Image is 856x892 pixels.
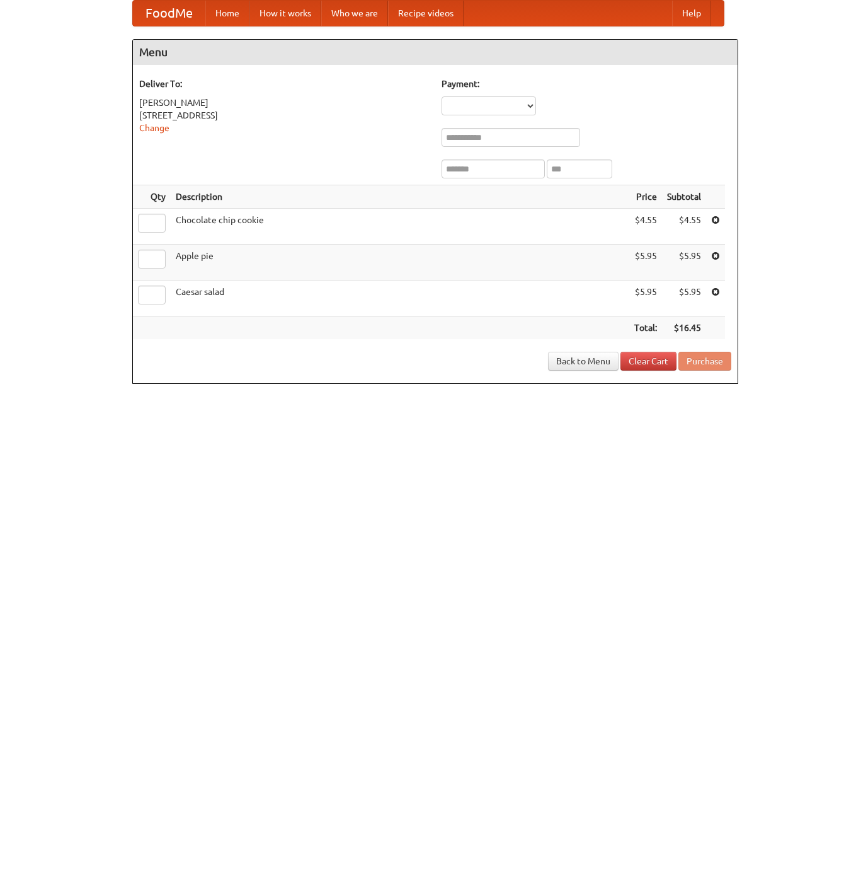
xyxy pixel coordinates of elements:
[171,245,629,281] td: Apple pie
[662,281,706,316] td: $5.95
[171,281,629,316] td: Caesar salad
[205,1,249,26] a: Home
[629,316,662,340] th: Total:
[139,96,429,109] div: [PERSON_NAME]
[629,209,662,245] td: $4.55
[662,245,706,281] td: $5.95
[171,185,629,209] th: Description
[662,209,706,245] td: $4.55
[388,1,464,26] a: Recipe videos
[249,1,321,26] a: How it works
[548,352,619,371] a: Back to Menu
[133,1,205,26] a: FoodMe
[678,352,731,371] button: Purchase
[321,1,388,26] a: Who we are
[139,78,429,90] h5: Deliver To:
[629,245,662,281] td: $5.95
[442,78,731,90] h5: Payment:
[672,1,711,26] a: Help
[171,209,629,245] td: Chocolate chip cookie
[133,40,738,65] h4: Menu
[662,185,706,209] th: Subtotal
[629,185,662,209] th: Price
[629,281,662,316] td: $5.95
[133,185,171,209] th: Qty
[662,316,706,340] th: $16.45
[620,352,676,371] a: Clear Cart
[139,109,429,122] div: [STREET_ADDRESS]
[139,123,169,133] a: Change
